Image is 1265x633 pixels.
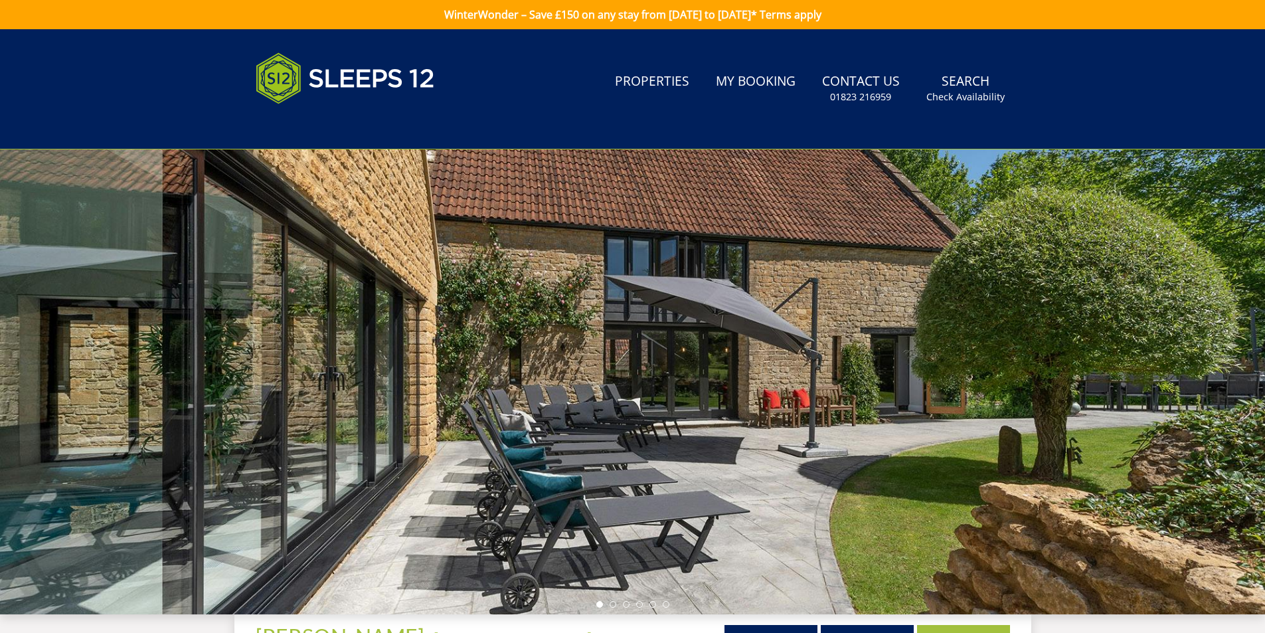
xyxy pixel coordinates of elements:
small: Check Availability [926,90,1005,104]
iframe: Customer reviews powered by Trustpilot [249,120,388,131]
a: SearchCheck Availability [921,67,1010,110]
a: Contact Us01823 216959 [817,67,905,110]
a: My Booking [711,67,801,97]
a: Properties [610,67,695,97]
small: 01823 216959 [830,90,891,104]
img: Sleeps 12 [256,45,435,112]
